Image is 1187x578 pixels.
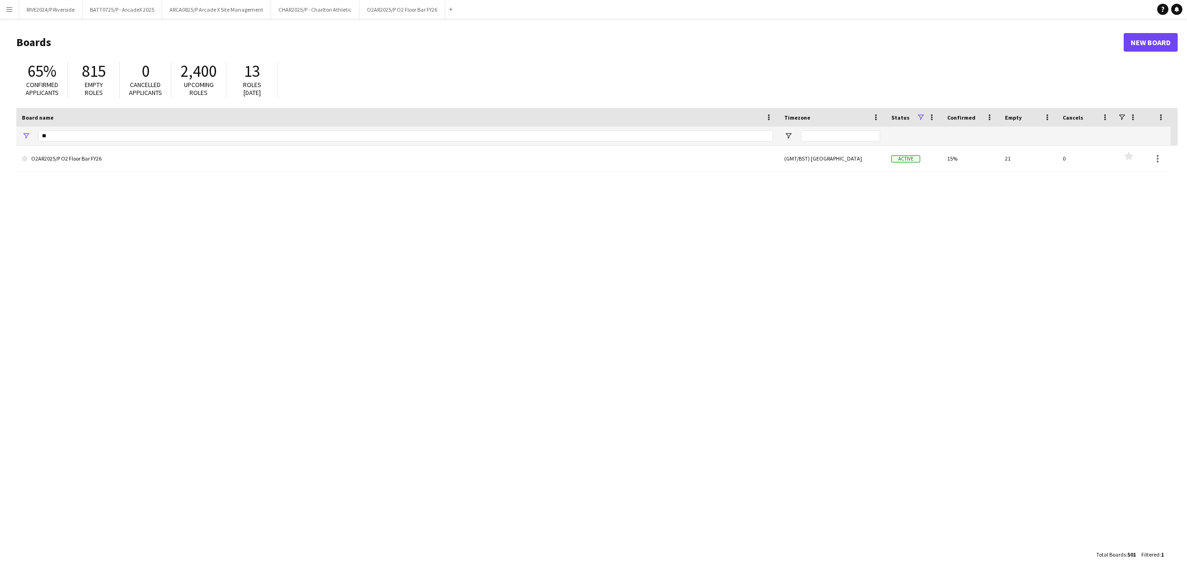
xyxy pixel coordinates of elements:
[1127,551,1136,558] span: 501
[999,146,1057,171] div: 21
[27,61,56,81] span: 65%
[1057,146,1115,171] div: 0
[129,81,162,97] span: Cancelled applicants
[942,146,999,171] div: 15%
[1096,551,1126,558] span: Total Boards
[1141,545,1164,564] div: :
[1096,545,1136,564] div: :
[22,132,30,140] button: Open Filter Menu
[359,0,445,19] button: O2AR2025/P O2 Floor Bar FY26
[162,0,271,19] button: ARCA0825/P Arcade X Site Management
[142,61,149,81] span: 0
[801,130,880,141] input: Timezone Filter Input
[1063,114,1083,121] span: Cancels
[947,114,976,121] span: Confirmed
[1005,114,1022,121] span: Empty
[181,61,217,81] span: 2,400
[22,114,54,121] span: Board name
[1161,551,1164,558] span: 1
[271,0,359,19] button: CHAR2025/P - Charlton Athletic
[1124,33,1178,52] a: New Board
[784,132,793,140] button: Open Filter Menu
[82,0,162,19] button: BATT0725/P - ArcadeX 2025
[16,35,1124,49] h1: Boards
[779,146,886,171] div: (GMT/BST) [GEOGRAPHIC_DATA]
[22,146,773,172] a: O2AR2025/P O2 Floor Bar FY26
[85,81,103,97] span: Empty roles
[19,0,82,19] button: RIVE2024/P Riverside
[244,61,260,81] span: 13
[784,114,810,121] span: Timezone
[82,61,106,81] span: 815
[891,114,909,121] span: Status
[1141,551,1160,558] span: Filtered
[243,81,261,97] span: Roles [DATE]
[184,81,214,97] span: Upcoming roles
[39,130,773,141] input: Board name Filter Input
[891,155,920,162] span: Active
[26,81,59,97] span: Confirmed applicants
